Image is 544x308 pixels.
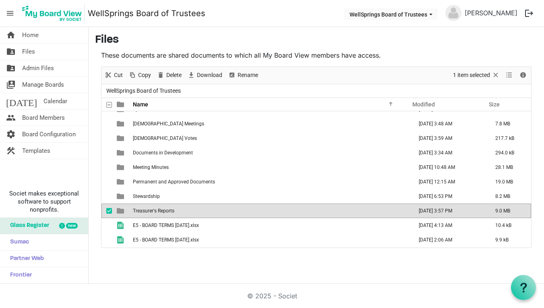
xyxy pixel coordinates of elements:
[133,208,174,214] span: Treasurer's Reports
[112,189,130,204] td: is template cell column header type
[410,233,487,247] td: October 27, 2023 2:06 AM column header Modified
[6,267,32,283] span: Frontier
[461,5,521,21] a: [PERSON_NAME]
[237,70,259,80] span: Rename
[133,121,204,127] span: [DEMOGRAPHIC_DATA] Meetings
[489,101,500,108] span: Size
[127,70,153,80] button: Copy
[518,70,529,80] button: Details
[112,146,130,160] td: is template cell column header type
[133,223,199,228] span: E5 - BOARD TERMS [DATE].xlsx
[101,218,112,233] td: checkbox
[101,160,112,175] td: checkbox
[130,175,410,189] td: Permanent and Approved Documents is template cell column header Name
[450,67,503,84] div: Clear selection
[112,117,130,131] td: is template cell column header type
[155,70,183,80] button: Delete
[487,175,531,189] td: 19.0 MB is template cell column header Size
[487,218,531,233] td: 10.4 kB is template cell column header Size
[165,70,182,80] span: Delete
[20,3,85,23] img: My Board View Logo
[130,204,410,218] td: Treasurer's Reports is template cell column header Name
[452,70,501,80] button: Selection
[112,160,130,175] td: is template cell column header type
[184,67,225,84] div: Download
[487,189,531,204] td: 8.2 MB is template cell column header Size
[410,131,487,146] td: July 17, 2022 3:59 AM column header Modified
[103,70,124,80] button: Cut
[22,143,50,159] span: Templates
[225,67,261,84] div: Rename
[112,175,130,189] td: is template cell column header type
[452,70,491,80] span: 1 item selected
[516,67,530,84] div: Details
[112,218,130,233] td: is template cell column header type
[247,292,297,300] a: © 2025 - Societ
[487,204,531,218] td: 9.0 MB is template cell column header Size
[137,70,152,80] span: Copy
[133,179,215,185] span: Permanent and Approved Documents
[101,67,126,84] div: Cut
[412,101,435,108] span: Modified
[6,234,29,250] span: Sumac
[133,135,197,141] span: [DEMOGRAPHIC_DATA] Votes
[410,117,487,131] td: July 17, 2022 3:48 AM column header Modified
[20,3,88,23] a: My Board View Logo
[521,5,538,22] button: logout
[410,146,487,160] td: July 17, 2022 3:34 AM column header Modified
[130,146,410,160] td: Documents in Development is template cell column header Name
[344,8,438,20] button: WellSprings Board of Trustees dropdownbutton
[154,67,184,84] div: Delete
[196,70,223,80] span: Download
[133,101,148,108] span: Name
[130,160,410,175] td: Meeting Minutes is template cell column header Name
[6,27,16,43] span: home
[22,126,76,142] span: Board Configuration
[22,60,54,76] span: Admin Files
[6,143,16,159] span: construction
[130,233,410,247] td: E5 - BOARD TERMS 10.26.23.xlsx is template cell column header Name
[95,33,538,47] h3: Files
[130,218,410,233] td: E5 - BOARD TERMS 1.8.2024.xlsx is template cell column header Name
[22,110,65,126] span: Board Members
[487,160,531,175] td: 28.1 MB is template cell column header Size
[487,233,531,247] td: 9.9 kB is template cell column header Size
[101,117,112,131] td: checkbox
[101,131,112,146] td: checkbox
[6,251,44,267] span: Partner Web
[130,131,410,146] td: Congregational Votes is template cell column header Name
[101,50,532,60] p: These documents are shared documents to which all My Board View members have access.
[130,189,410,204] td: Stewardship is template cell column header Name
[101,189,112,204] td: checkbox
[22,27,39,43] span: Home
[487,131,531,146] td: 217.7 kB is template cell column header Size
[130,117,410,131] td: Congregational Meetings is template cell column header Name
[133,150,193,156] span: Documents in Development
[133,106,148,112] span: Bylaws
[6,126,16,142] span: settings
[133,237,199,243] span: E5 - BOARD TERMS [DATE].xlsx
[133,164,169,170] span: Meeting Minutes
[112,233,130,247] td: is template cell column header type
[503,67,516,84] div: View
[6,218,49,234] span: Glass Register
[410,218,487,233] td: January 09, 2024 4:13 AM column header Modified
[445,5,461,21] img: no-profile-picture.svg
[6,93,37,109] span: [DATE]
[410,160,487,175] td: August 29, 2025 10:48 AM column header Modified
[105,86,182,96] span: WellSprings Board of Trustees
[66,223,78,229] div: new
[410,175,487,189] td: September 21, 2024 12:15 AM column header Modified
[504,70,514,80] button: View dropdownbutton
[88,5,205,21] a: WellSprings Board of Trustees
[410,204,487,218] td: June 25, 2025 3:57 PM column header Modified
[43,93,67,109] span: Calendar
[2,6,18,21] span: menu
[133,194,160,199] span: Stewardship
[410,189,487,204] td: May 09, 2023 6:53 PM column header Modified
[186,70,224,80] button: Download
[112,131,130,146] td: is template cell column header type
[6,60,16,76] span: folder_shared
[113,70,124,80] span: Cut
[101,233,112,247] td: checkbox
